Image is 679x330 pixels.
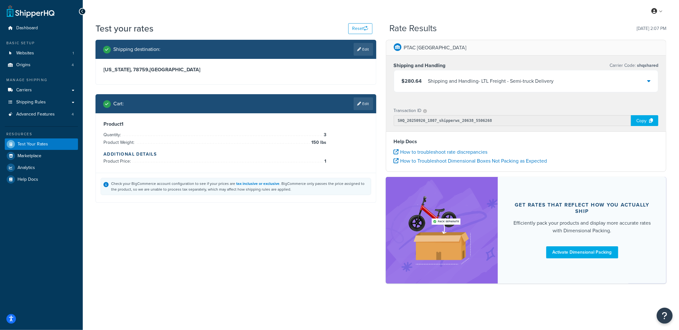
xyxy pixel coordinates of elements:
[5,131,78,137] div: Resources
[16,51,34,56] span: Websites
[636,62,658,69] span: shqshared
[5,22,78,34] a: Dashboard
[72,62,74,68] span: 4
[546,246,618,258] a: Activate Dimensional Packing
[5,96,78,108] a: Shipping Rules
[310,139,326,146] span: 150 lbs
[18,142,48,147] span: Test Your Rates
[394,148,488,156] a: How to troubleshoot rate discrepancies
[394,138,659,145] h4: Help Docs
[394,62,446,69] h3: Shipping and Handling
[5,47,78,59] a: Websites1
[73,51,74,56] span: 1
[657,308,673,324] button: Open Resource Center
[103,67,368,73] h3: [US_STATE], 78759 , [GEOGRAPHIC_DATA]
[631,115,658,126] div: Copy
[402,77,422,85] span: $280.64
[5,47,78,59] li: Websites
[103,131,123,138] span: Quantity:
[348,23,372,34] button: Reset
[113,101,124,107] h2: Cart :
[18,177,38,182] span: Help Docs
[5,77,78,83] div: Manage Shipping
[16,62,31,68] span: Origins
[354,43,373,56] a: Edit
[5,84,78,96] a: Carriers
[103,121,368,127] h3: Product 1
[404,43,467,52] p: PTAC [GEOGRAPHIC_DATA]
[18,153,41,159] span: Marketplace
[16,88,32,93] span: Carriers
[637,24,666,33] p: [DATE] 2:07 PM
[394,106,422,115] p: Transaction ID
[322,131,326,139] span: 3
[5,109,78,120] a: Advanced Features4
[16,100,46,105] span: Shipping Rules
[5,59,78,71] a: Origins4
[5,174,78,185] a: Help Docs
[5,40,78,46] div: Basic Setup
[111,181,368,192] div: Check your BigCommerce account configuration to see if your prices are . BigCommerce only passes ...
[103,158,132,165] span: Product Price:
[513,202,651,214] div: Get rates that reflect how you actually ship
[5,59,78,71] li: Origins
[610,61,658,70] p: Carrier Code:
[95,22,153,35] h1: Test your rates
[5,162,78,173] a: Analytics
[394,157,547,165] a: How to Troubleshoot Dimensional Boxes Not Packing as Expected
[113,46,160,52] h2: Shipping destination :
[428,77,554,86] div: Shipping and Handling - LTL Freight - Semi-truck Delivery
[389,24,437,33] h2: Rate Results
[103,139,136,146] span: Product Weight:
[5,150,78,162] a: Marketplace
[72,112,74,117] span: 4
[513,219,651,235] div: Efficiently pack your products and display more accurate rates with Dimensional Packing.
[16,25,38,31] span: Dashboard
[16,112,55,117] span: Advanced Features
[236,181,279,186] a: tax inclusive or exclusive
[354,97,373,110] a: Edit
[5,138,78,150] a: Test Your Rates
[5,109,78,120] li: Advanced Features
[402,186,482,274] img: feature-image-dim-d40ad3071a2b3c8e08177464837368e35600d3c5e73b18a22c1e4bb210dc32ac.png
[103,151,368,158] h4: Additional Details
[18,165,35,171] span: Analytics
[323,158,326,165] span: 1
